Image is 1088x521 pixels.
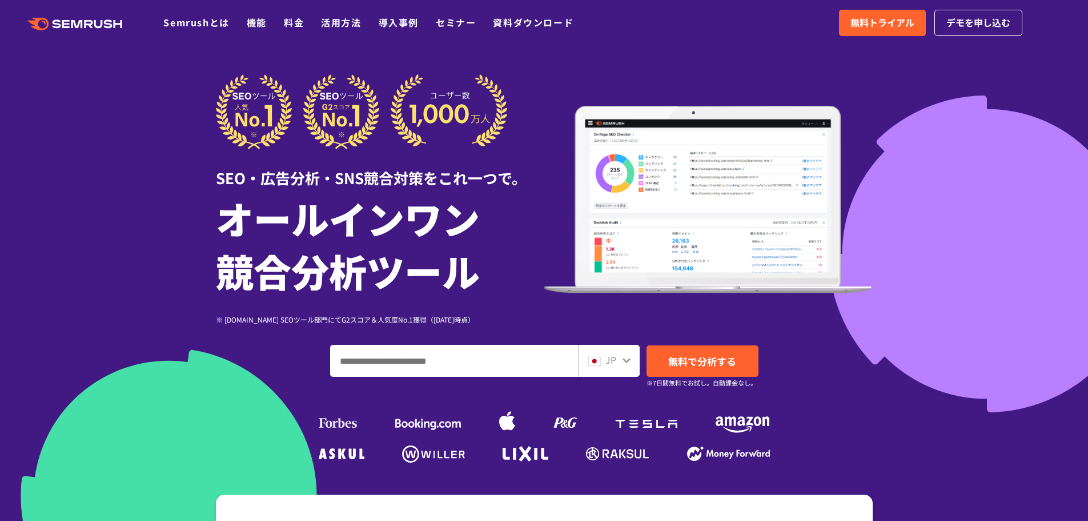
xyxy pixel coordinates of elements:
a: 活用方法 [321,15,361,29]
span: 無料で分析する [668,354,736,368]
a: デモを申し込む [934,10,1022,36]
a: Semrushとは [163,15,229,29]
a: 無料トライアル [839,10,926,36]
a: 料金 [284,15,304,29]
div: ※ [DOMAIN_NAME] SEOツール部門にてG2スコア＆人気度No.1獲得（[DATE]時点） [216,314,544,325]
span: デモを申し込む [946,15,1010,30]
small: ※7日間無料でお試し。自動課金なし。 [647,377,757,388]
input: ドメイン、キーワードまたはURLを入力してください [331,345,578,376]
h1: オールインワン 競合分析ツール [216,192,544,297]
a: 導入事例 [379,15,419,29]
span: JP [605,353,616,367]
div: SEO・広告分析・SNS競合対策をこれ一つで。 [216,149,544,189]
a: 無料で分析する [647,345,758,377]
a: 資料ダウンロード [493,15,573,29]
a: セミナー [436,15,476,29]
a: 機能 [247,15,267,29]
span: 無料トライアル [850,15,914,30]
